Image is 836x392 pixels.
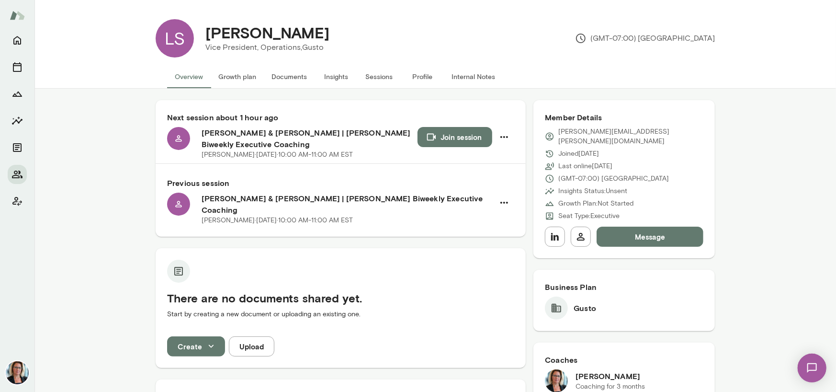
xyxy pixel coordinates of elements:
[558,149,599,159] p: Joined [DATE]
[202,150,353,160] p: [PERSON_NAME] · [DATE] · 10:00 AM-11:00 AM EST
[156,19,194,58] div: LS
[8,31,27,50] button: Home
[6,361,29,384] img: Jennifer Alvarez
[167,290,514,306] h5: There are no documents shared yet.
[8,192,27,211] button: Client app
[576,382,645,392] p: Coaching for 3 months
[211,65,264,88] button: Growth plan
[202,216,353,225] p: [PERSON_NAME] · [DATE] · 10:00 AM-11:00 AM EST
[264,65,315,88] button: Documents
[597,227,703,247] button: Message
[401,65,444,88] button: Profile
[229,336,274,357] button: Upload
[167,336,225,357] button: Create
[558,211,620,221] p: Seat Type: Executive
[202,127,418,150] h6: [PERSON_NAME] & [PERSON_NAME] | [PERSON_NAME] Biweekly Executive Coaching
[558,186,627,196] p: Insights Status: Unsent
[574,302,596,314] h6: Gusto
[167,310,514,319] p: Start by creating a new document or uploading an existing one.
[167,177,514,189] h6: Previous session
[576,370,645,382] h6: [PERSON_NAME]
[8,165,27,184] button: Members
[10,6,25,24] img: Mento
[558,127,703,146] p: [PERSON_NAME][EMAIL_ADDRESS][PERSON_NAME][DOMAIN_NAME]
[8,111,27,130] button: Insights
[315,65,358,88] button: Insights
[167,112,514,123] h6: Next session about 1 hour ago
[444,65,503,88] button: Internal Notes
[558,199,633,208] p: Growth Plan: Not Started
[558,161,612,171] p: Last online [DATE]
[575,33,715,44] p: (GMT-07:00) [GEOGRAPHIC_DATA]
[545,354,703,366] h6: Coaches
[545,112,703,123] h6: Member Details
[358,65,401,88] button: Sessions
[8,58,27,77] button: Sessions
[8,84,27,104] button: Growth Plan
[167,65,211,88] button: Overview
[205,42,329,53] p: Vice President, Operations, Gusto
[545,281,703,293] h6: Business Plan
[418,127,492,147] button: Join session
[558,174,669,184] p: (GMT-07:00) [GEOGRAPHIC_DATA]
[8,138,27,157] button: Documents
[202,193,494,216] h6: [PERSON_NAME] & [PERSON_NAME] | [PERSON_NAME] Biweekly Executive Coaching
[205,23,329,42] h4: [PERSON_NAME]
